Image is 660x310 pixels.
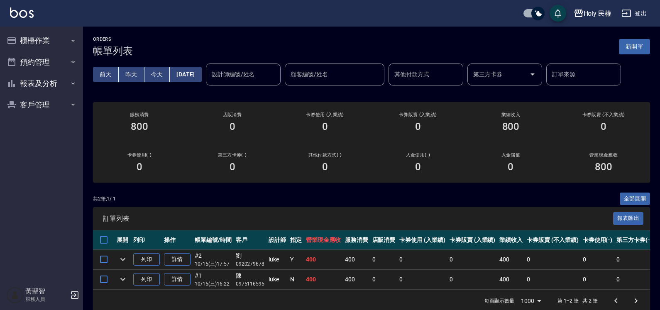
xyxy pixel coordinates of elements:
[288,112,362,117] h2: 卡券使用 (入業績)
[474,152,548,158] h2: 入金儲值
[288,152,362,158] h2: 其他付款方式(-)
[525,250,580,269] td: 0
[397,250,447,269] td: 0
[133,253,160,266] button: 列印
[117,273,129,286] button: expand row
[195,260,232,268] p: 10/15 (三) 17:57
[3,73,80,94] button: 報表及分析
[103,112,176,117] h3: 服務消費
[550,5,566,22] button: save
[370,230,398,250] th: 店販消費
[7,287,23,303] img: Person
[266,270,288,289] td: luke
[103,215,613,223] span: 訂單列表
[619,42,650,50] a: 新開單
[236,271,265,280] div: 陳
[230,161,235,173] h3: 0
[25,295,68,303] p: 服務人員
[304,230,343,250] th: 營業現金應收
[93,45,133,57] h3: 帳單列表
[614,230,654,250] th: 第三方卡券(-)
[474,112,548,117] h2: 業績收入
[288,270,304,289] td: N
[526,68,539,81] button: Open
[103,152,176,158] h2: 卡券使用(-)
[613,214,644,222] a: 報表匯出
[10,7,34,18] img: Logo
[581,250,615,269] td: 0
[3,94,80,116] button: 客戶管理
[601,121,606,132] h3: 0
[236,251,265,260] div: 劉
[502,121,520,132] h3: 800
[304,270,343,289] td: 400
[164,273,191,286] a: 詳情
[484,297,514,305] p: 每頁顯示數量
[131,230,162,250] th: 列印
[584,8,612,19] div: Holy 民權
[288,250,304,269] td: Y
[370,250,398,269] td: 0
[557,297,598,305] p: 第 1–2 筆 共 2 筆
[322,121,328,132] h3: 0
[343,230,370,250] th: 服務消費
[508,161,513,173] h3: 0
[170,67,201,82] button: [DATE]
[370,270,398,289] td: 0
[193,250,234,269] td: #2
[343,270,370,289] td: 400
[196,152,269,158] h2: 第三方卡券(-)
[619,39,650,54] button: 新開單
[236,280,265,288] p: 0975116595
[497,230,525,250] th: 業績收入
[581,270,615,289] td: 0
[581,230,615,250] th: 卡券使用(-)
[343,250,370,269] td: 400
[415,121,421,132] h3: 0
[93,37,133,42] h2: ORDERS
[119,67,144,82] button: 昨天
[117,253,129,266] button: expand row
[397,270,447,289] td: 0
[133,273,160,286] button: 列印
[595,161,612,173] h3: 800
[230,121,235,132] h3: 0
[620,193,650,205] button: 全部展開
[447,250,498,269] td: 0
[447,270,498,289] td: 0
[193,230,234,250] th: 帳單編號/時間
[3,51,80,73] button: 預約管理
[3,30,80,51] button: 櫃檯作業
[93,67,119,82] button: 前天
[131,121,148,132] h3: 800
[567,152,640,158] h2: 營業現金應收
[567,112,640,117] h2: 卡券販賣 (不入業績)
[447,230,498,250] th: 卡券販賣 (入業績)
[570,5,615,22] button: Holy 民權
[288,230,304,250] th: 指定
[618,6,650,21] button: 登出
[613,212,644,225] button: 報表匯出
[381,112,455,117] h2: 卡券販賣 (入業績)
[162,230,193,250] th: 操作
[234,230,267,250] th: 客戶
[266,250,288,269] td: luke
[525,270,580,289] td: 0
[397,230,447,250] th: 卡券使用 (入業績)
[614,250,654,269] td: 0
[164,253,191,266] a: 詳情
[195,280,232,288] p: 10/15 (三) 16:22
[93,195,116,203] p: 共 2 筆, 1 / 1
[236,260,265,268] p: 0920279678
[266,230,288,250] th: 設計師
[497,250,525,269] td: 400
[415,161,421,173] h3: 0
[381,152,455,158] h2: 入金使用(-)
[144,67,170,82] button: 今天
[614,270,654,289] td: 0
[497,270,525,289] td: 400
[196,112,269,117] h2: 店販消費
[193,270,234,289] td: #1
[525,230,580,250] th: 卡券販賣 (不入業績)
[304,250,343,269] td: 400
